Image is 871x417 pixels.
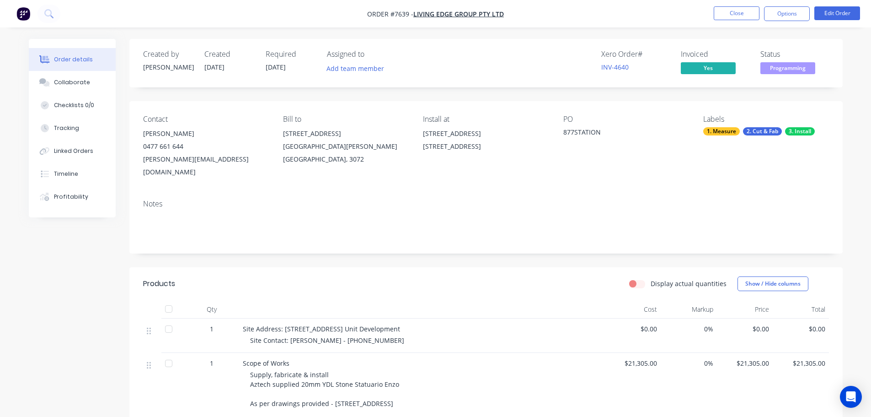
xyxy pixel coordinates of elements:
div: [STREET_ADDRESS][GEOGRAPHIC_DATA][PERSON_NAME][GEOGRAPHIC_DATA], 3072 [283,127,408,166]
div: [STREET_ADDRESS] [423,127,548,140]
button: Collaborate [29,71,116,94]
span: Scope of Works [243,359,289,368]
div: Products [143,278,175,289]
button: Add team member [327,62,389,75]
div: Xero Order # [601,50,670,59]
a: INV-4640 [601,63,629,71]
span: 0% [664,324,713,334]
button: Profitability [29,185,116,208]
span: $21,305.00 [721,358,769,368]
span: Site Contact: [PERSON_NAME] - [PHONE_NUMBER] [250,336,404,345]
div: [STREET_ADDRESS] [283,127,408,140]
div: Checklists 0/0 [54,101,94,109]
span: $21,305.00 [776,358,825,368]
img: Factory [16,7,30,21]
div: [PERSON_NAME] [143,127,268,140]
label: Display actual quantities [651,279,727,288]
div: Contact [143,115,268,124]
div: Tracking [54,124,79,132]
div: Created [204,50,255,59]
div: [PERSON_NAME][EMAIL_ADDRESS][DOMAIN_NAME] [143,153,268,179]
div: Timeline [54,170,78,178]
span: Site Address: [STREET_ADDRESS] Unit Development [243,325,400,333]
button: Timeline [29,162,116,185]
div: 3. Install [785,127,815,135]
button: Programming [760,62,815,76]
div: [PERSON_NAME]0477 661 644[PERSON_NAME][EMAIL_ADDRESS][DOMAIN_NAME] [143,127,268,179]
div: Open Intercom Messenger [840,386,862,408]
div: Profitability [54,193,88,201]
span: 0% [664,358,713,368]
div: Notes [143,200,829,208]
div: Assigned to [327,50,418,59]
div: 877STATION [563,127,678,140]
div: 2. Cut & Fab [743,127,782,135]
div: Collaborate [54,78,90,87]
div: Qty [184,300,239,319]
span: $21,305.00 [609,358,657,368]
div: 1. Measure [703,127,740,135]
button: Show / Hide columns [737,276,808,291]
span: [DATE] [204,63,224,71]
span: Yes [681,62,736,74]
span: $0.00 [776,324,825,334]
button: Close [714,6,759,20]
div: Required [266,50,316,59]
div: Bill to [283,115,408,124]
div: [STREET_ADDRESS] [423,140,548,153]
div: Invoiced [681,50,749,59]
button: Options [764,6,810,21]
div: Labels [703,115,828,124]
div: Install at [423,115,548,124]
span: Order #7639 - [367,10,413,18]
div: Created by [143,50,193,59]
div: Order details [54,55,93,64]
div: [GEOGRAPHIC_DATA][PERSON_NAME][GEOGRAPHIC_DATA], 3072 [283,140,408,166]
div: Price [717,300,773,319]
button: Linked Orders [29,140,116,162]
button: Tracking [29,117,116,140]
a: Living Edge Group Pty Ltd [413,10,504,18]
div: [PERSON_NAME] [143,62,193,72]
div: Markup [661,300,717,319]
div: Status [760,50,829,59]
span: $0.00 [721,324,769,334]
button: Add team member [321,62,389,75]
div: Total [773,300,829,319]
span: $0.00 [609,324,657,334]
div: [STREET_ADDRESS][STREET_ADDRESS] [423,127,548,157]
div: 0477 661 644 [143,140,268,153]
button: Checklists 0/0 [29,94,116,117]
div: Linked Orders [54,147,93,155]
span: Programming [760,62,815,74]
button: Order details [29,48,116,71]
span: 1 [210,358,214,368]
span: 1 [210,324,214,334]
button: Edit Order [814,6,860,20]
div: PO [563,115,689,124]
span: [DATE] [266,63,286,71]
div: Cost [605,300,661,319]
